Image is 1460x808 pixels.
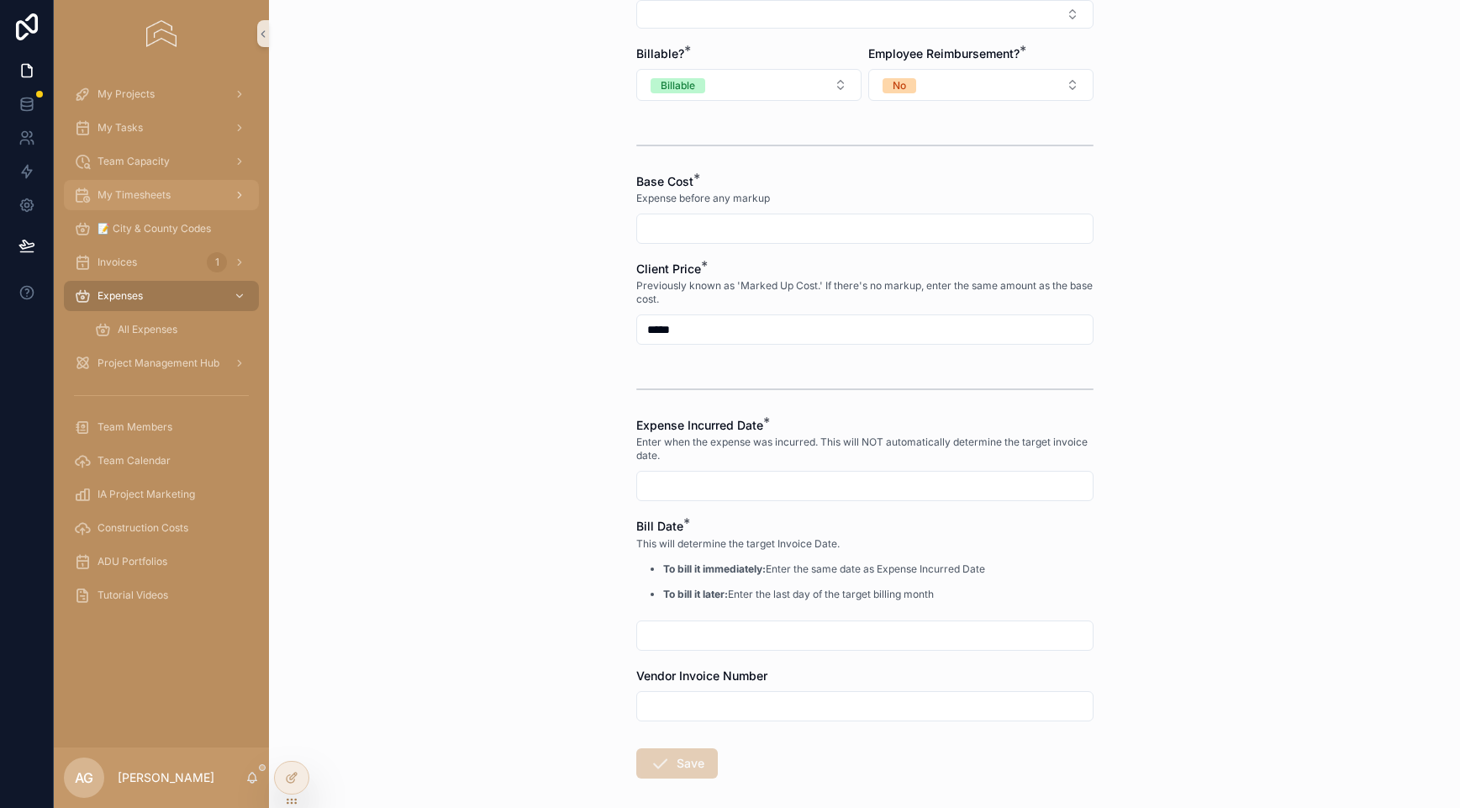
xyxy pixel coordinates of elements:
span: Bill Date [636,519,683,533]
span: AG [75,768,93,788]
span: Previously known as 'Marked Up Cost.' If there's no markup, enter the same amount as the base cost. [636,279,1094,306]
p: This will determine the target Invoice Date. [636,536,985,552]
span: Employee Reimbursement? [868,46,1020,61]
a: Construction Costs [64,513,259,543]
a: IA Project Marketing [64,479,259,510]
a: Team Capacity [64,146,259,177]
a: Invoices1 [64,247,259,277]
div: Billable [661,78,695,93]
a: 📝 City & County Codes [64,214,259,244]
span: My Projects [98,87,155,101]
a: All Expenses [84,314,259,345]
span: My Tasks [98,121,143,135]
span: Team Calendar [98,454,171,467]
span: Vendor Invoice Number [636,668,767,683]
strong: To bill it immediately: [663,562,766,575]
a: ADU Portfolios [64,547,259,577]
p: Enter the same date as Expense Incurred Date [663,562,985,577]
a: My Timesheets [64,180,259,210]
img: App logo [146,20,176,47]
span: Expense before any markup [636,192,770,205]
span: Tutorial Videos [98,589,168,602]
span: Expenses [98,289,143,303]
span: Enter when the expense was incurred. This will NOT automatically determine the target invoice date. [636,436,1094,462]
span: All Expenses [118,323,177,336]
div: 1 [207,252,227,272]
p: [PERSON_NAME] [118,769,214,786]
div: scrollable content [54,67,269,632]
span: ADU Portfolios [98,555,167,568]
span: Project Management Hub [98,356,219,370]
button: Select Button [868,69,1094,101]
strong: To bill it later: [663,588,728,600]
a: My Tasks [64,113,259,143]
span: My Timesheets [98,188,171,202]
span: Team Members [98,420,172,434]
a: Tutorial Videos [64,580,259,610]
a: Team Members [64,412,259,442]
span: Billable? [636,46,684,61]
span: 📝 City & County Codes [98,222,211,235]
span: Base Cost [636,174,693,188]
span: Client Price [636,261,701,276]
span: Team Capacity [98,155,170,168]
button: Select Button [636,69,862,101]
a: My Projects [64,79,259,109]
span: Invoices [98,256,137,269]
span: Expense Incurred Date [636,418,763,432]
span: Construction Costs [98,521,188,535]
a: Team Calendar [64,446,259,476]
div: No [893,78,906,93]
a: Expenses [64,281,259,311]
p: Enter the last day of the target billing month [663,587,985,602]
a: Project Management Hub [64,348,259,378]
span: IA Project Marketing [98,488,195,501]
